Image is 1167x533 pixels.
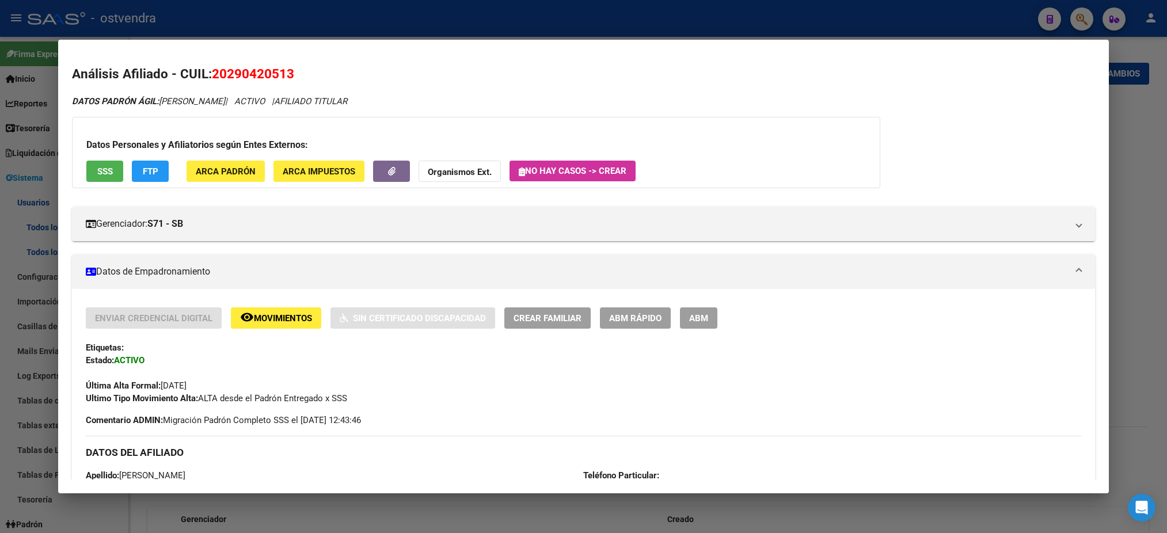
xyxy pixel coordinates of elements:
button: Organismos Ext. [419,161,501,182]
strong: Comentario ADMIN: [86,415,163,425]
strong: Última Alta Formal: [86,380,161,391]
button: Crear Familiar [504,307,591,329]
span: SSS [97,166,113,177]
span: ABM [689,313,708,323]
button: Enviar Credencial Digital [86,307,222,329]
mat-panel-title: Datos de Empadronamiento [86,265,1067,279]
strong: DATOS PADRÓN ÁGIL: [72,96,159,106]
button: FTP [132,161,169,182]
div: Open Intercom Messenger [1128,494,1155,521]
span: 20290420513 [212,66,294,81]
span: [PERSON_NAME] [72,96,225,106]
strong: Teléfono Particular: [583,470,659,481]
span: Enviar Credencial Digital [95,313,212,323]
span: Migración Padrón Completo SSS el [DATE] 12:43:46 [86,414,361,427]
strong: S71 - SB [147,217,183,231]
span: AFILIADO TITULAR [274,96,347,106]
button: SSS [86,161,123,182]
h3: DATOS DEL AFILIADO [86,446,1081,459]
h2: Análisis Afiliado - CUIL: [72,64,1094,84]
mat-icon: remove_red_eye [240,310,254,324]
span: ARCA Padrón [196,166,256,177]
span: No hay casos -> Crear [519,166,626,176]
strong: Apellido: [86,470,119,481]
button: ABM Rápido [600,307,671,329]
strong: Ultimo Tipo Movimiento Alta: [86,393,198,403]
span: Crear Familiar [514,313,581,323]
button: ARCA Padrón [187,161,265,182]
span: [DATE] [86,380,187,391]
h3: Datos Personales y Afiliatorios según Entes Externos: [86,138,866,152]
button: No hay casos -> Crear [510,161,636,181]
span: FTP [143,166,158,177]
strong: Estado: [86,355,114,366]
mat-expansion-panel-header: Gerenciador:S71 - SB [72,207,1094,241]
span: Movimientos [254,313,312,323]
mat-panel-title: Gerenciador: [86,217,1067,231]
button: Sin Certificado Discapacidad [330,307,495,329]
span: ARCA Impuestos [283,166,355,177]
span: [PERSON_NAME] [86,470,185,481]
strong: Organismos Ext. [428,167,492,177]
strong: Etiquetas: [86,342,124,353]
button: ARCA Impuestos [273,161,364,182]
span: ALTA desde el Padrón Entregado x SSS [86,393,347,403]
strong: ACTIVO [114,355,145,366]
i: | ACTIVO | [72,96,347,106]
span: ABM Rápido [609,313,662,323]
button: ABM [680,307,717,329]
button: Movimientos [231,307,321,329]
span: Sin Certificado Discapacidad [353,313,486,323]
mat-expansion-panel-header: Datos de Empadronamiento [72,254,1094,289]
